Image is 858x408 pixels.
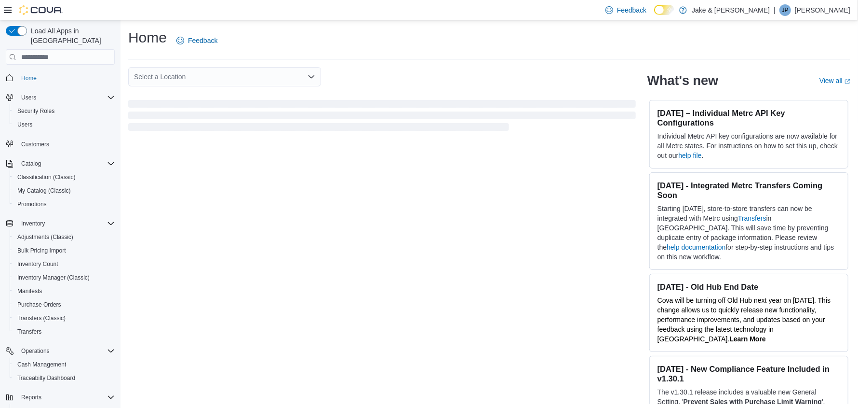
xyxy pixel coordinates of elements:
[17,301,61,309] span: Purchase Orders
[21,74,37,82] span: Home
[17,314,66,322] span: Transfers (Classic)
[10,358,119,371] button: Cash Management
[657,282,840,292] h3: [DATE] - Old Hub End Date
[13,272,94,283] a: Inventory Manager (Classic)
[10,118,119,131] button: Users
[17,139,53,150] a: Customers
[13,185,115,197] span: My Catalog (Classic)
[647,73,718,88] h2: What's new
[13,285,115,297] span: Manifests
[21,394,41,401] span: Reports
[729,335,765,343] a: Learn More
[13,299,65,310] a: Purchase Orders
[13,312,115,324] span: Transfers (Classic)
[657,364,840,383] h3: [DATE] - New Compliance Feature Included in v1.30.1
[17,138,115,150] span: Customers
[13,372,79,384] a: Traceabilty Dashboard
[13,171,115,183] span: Classification (Classic)
[17,218,115,229] span: Inventory
[21,347,50,355] span: Operations
[13,119,36,130] a: Users
[2,344,119,358] button: Operations
[21,141,49,148] span: Customers
[657,108,840,127] h3: [DATE] – Individual Metrc API Key Configurations
[19,5,63,15] img: Cova
[13,312,69,324] a: Transfers (Classic)
[678,152,701,159] a: help file
[13,105,58,117] a: Security Roles
[10,298,119,311] button: Purchase Orders
[17,187,71,195] span: My Catalog (Classic)
[21,220,45,227] span: Inventory
[17,121,32,128] span: Users
[17,328,41,336] span: Transfers
[10,184,119,197] button: My Catalog (Classic)
[13,198,115,210] span: Promotions
[2,157,119,170] button: Catalog
[27,26,115,45] span: Load All Apps in [GEOGRAPHIC_DATA]
[602,0,650,20] a: Feedback
[10,311,119,325] button: Transfers (Classic)
[654,5,674,15] input: Dark Mode
[308,73,315,81] button: Open list of options
[10,170,119,184] button: Classification (Classic)
[13,359,115,370] span: Cash Management
[128,28,167,47] h1: Home
[17,247,66,254] span: Bulk Pricing Import
[2,137,119,151] button: Customers
[17,374,75,382] span: Traceabilty Dashboard
[2,70,119,84] button: Home
[13,285,46,297] a: Manifests
[667,243,725,251] a: help documentation
[13,231,77,243] a: Adjustments (Classic)
[617,5,646,15] span: Feedback
[17,274,90,281] span: Inventory Manager (Classic)
[17,92,115,103] span: Users
[845,79,850,84] svg: External link
[10,371,119,385] button: Traceabilty Dashboard
[774,4,776,16] p: |
[684,398,822,406] strong: Prevent Sales with Purchase Limit Warning
[17,345,115,357] span: Operations
[188,36,217,45] span: Feedback
[13,245,115,256] span: Bulk Pricing Import
[13,299,115,310] span: Purchase Orders
[13,326,45,338] a: Transfers
[10,104,119,118] button: Security Roles
[10,197,119,211] button: Promotions
[13,258,115,270] span: Inventory Count
[13,105,115,117] span: Security Roles
[17,71,115,84] span: Home
[2,217,119,230] button: Inventory
[10,257,119,271] button: Inventory Count
[819,77,850,84] a: View allExternal link
[13,258,62,270] a: Inventory Count
[17,392,115,403] span: Reports
[782,4,789,16] span: JP
[2,91,119,104] button: Users
[10,244,119,257] button: Bulk Pricing Import
[10,284,119,298] button: Manifests
[779,4,791,16] div: Jake Porter
[657,181,840,200] h3: [DATE] - Integrated Metrc Transfers Coming Soon
[21,160,41,168] span: Catalog
[17,158,115,169] span: Catalog
[13,326,115,338] span: Transfers
[17,260,58,268] span: Inventory Count
[173,31,221,50] a: Feedback
[657,131,840,160] p: Individual Metrc API key configurations are now available for all Metrc states. For instructions ...
[17,287,42,295] span: Manifests
[17,72,40,84] a: Home
[17,218,49,229] button: Inventory
[738,214,766,222] a: Transfers
[692,4,770,16] p: Jake & [PERSON_NAME]
[17,345,54,357] button: Operations
[17,361,66,368] span: Cash Management
[10,271,119,284] button: Inventory Manager (Classic)
[13,171,80,183] a: Classification (Classic)
[21,94,36,101] span: Users
[17,158,45,169] button: Catalog
[17,392,45,403] button: Reports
